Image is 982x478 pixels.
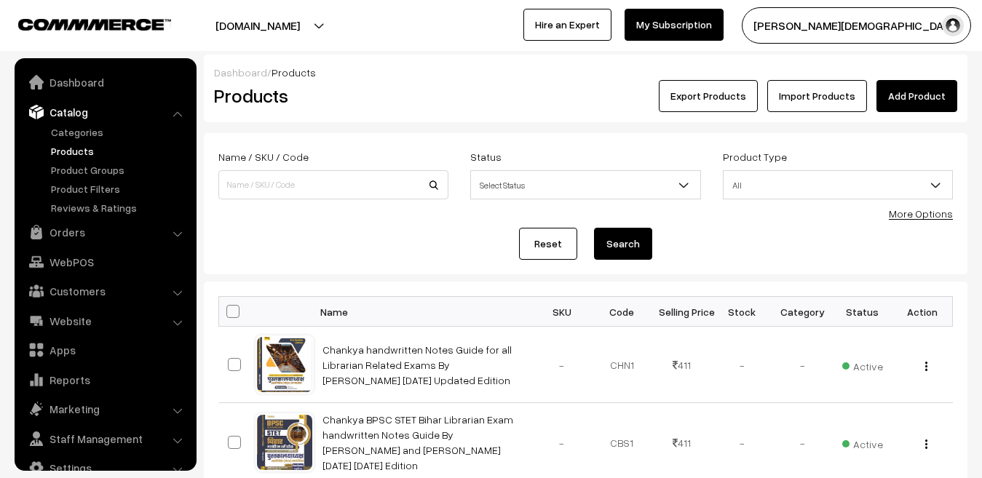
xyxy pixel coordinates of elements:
[214,84,447,107] h2: Products
[47,162,191,178] a: Product Groups
[742,7,971,44] button: [PERSON_NAME][DEMOGRAPHIC_DATA]
[18,15,146,32] a: COMMMERCE
[889,207,953,220] a: More Options
[723,149,787,164] label: Product Type
[470,149,502,164] label: Status
[18,426,191,452] a: Staff Management
[47,200,191,215] a: Reviews & Ratings
[772,327,833,403] td: -
[18,337,191,363] a: Apps
[842,355,883,374] span: Active
[532,297,593,327] th: SKU
[47,124,191,140] a: Categories
[18,19,171,30] img: COMMMERCE
[652,327,713,403] td: 411
[925,439,927,449] img: Menu
[314,297,532,327] th: Name
[892,297,953,327] th: Action
[925,362,927,371] img: Menu
[322,413,513,471] a: Chankya BPSC STET Bihar Librarian Exam handwritten Notes Guide By [PERSON_NAME] and [PERSON_NAME]...
[471,172,700,198] span: Select Status
[18,249,191,275] a: WebPOS
[18,308,191,334] a: Website
[18,69,191,95] a: Dashboard
[712,297,772,327] th: Stock
[652,297,713,327] th: Selling Price
[218,149,309,164] label: Name / SKU / Code
[594,228,652,260] button: Search
[18,396,191,422] a: Marketing
[842,433,883,452] span: Active
[18,278,191,304] a: Customers
[767,80,867,112] a: Import Products
[18,99,191,125] a: Catalog
[519,228,577,260] a: Reset
[18,367,191,393] a: Reports
[18,219,191,245] a: Orders
[470,170,700,199] span: Select Status
[876,80,957,112] a: Add Product
[322,343,512,386] a: Chankya handwritten Notes Guide for all Librarian Related Exams By [PERSON_NAME] [DATE] Updated E...
[942,15,964,36] img: user
[772,297,833,327] th: Category
[532,327,593,403] td: -
[832,297,892,327] th: Status
[165,7,351,44] button: [DOMAIN_NAME]
[659,80,758,112] button: Export Products
[724,172,952,198] span: All
[272,66,316,79] span: Products
[712,327,772,403] td: -
[723,170,953,199] span: All
[214,66,267,79] a: Dashboard
[47,143,191,159] a: Products
[523,9,611,41] a: Hire an Expert
[47,181,191,196] a: Product Filters
[592,327,652,403] td: CHN1
[625,9,724,41] a: My Subscription
[592,297,652,327] th: Code
[218,170,448,199] input: Name / SKU / Code
[214,65,957,80] div: /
